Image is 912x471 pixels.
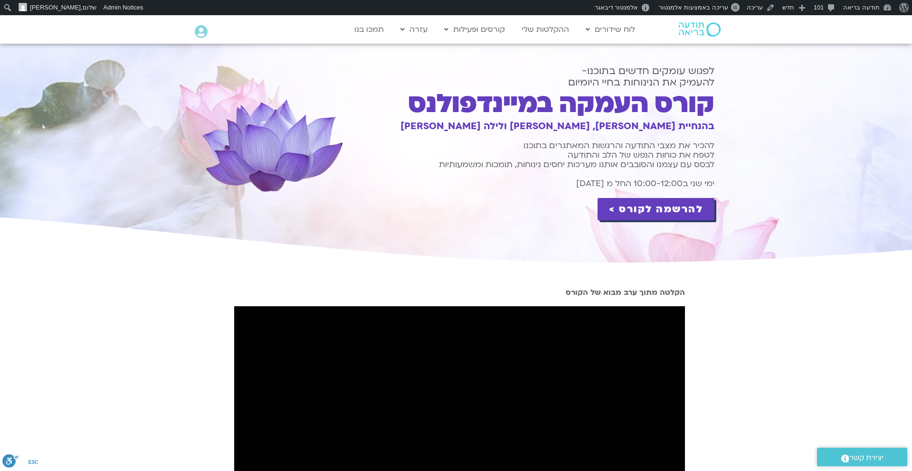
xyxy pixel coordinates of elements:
[198,99,345,197] img: violet flower
[351,66,714,88] h1: לפגוש עומקים חדשים בתוכנו- להעמיק את הנינוחות בחיי היומיום
[345,141,714,170] h1: להכיר את מצבי התודעה והרגשות המאתגרים בתוכנו לטפח את כוחות הנפש של הלב והתודעה לבסס עם עצמנו והסו...
[345,121,714,132] h1: בהנחיית [PERSON_NAME], [PERSON_NAME] ולילה [PERSON_NAME]
[679,22,721,37] img: תודעה בריאה
[396,20,432,38] a: עזרה
[345,179,714,188] h1: ימי שני ב10:00-12:00 החל מ [DATE]
[517,20,574,38] a: ההקלטות שלי
[439,20,510,38] a: קורסים ופעילות
[581,20,640,38] a: לוח שידורים
[659,4,728,11] span: עריכה באמצעות אלמנטור
[234,288,685,297] h2: הקלטה מתוך ערב מבוא של הקורס
[849,452,883,464] span: יצירת קשר
[817,448,907,466] a: יצירת קשר
[345,92,714,116] h1: קורס העמקה במיינדפולנס
[609,204,703,215] span: להרשמה לקורס >
[30,4,81,11] span: [PERSON_NAME]
[350,20,389,38] a: תמכו בנו
[598,198,714,220] a: להרשמה לקורס >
